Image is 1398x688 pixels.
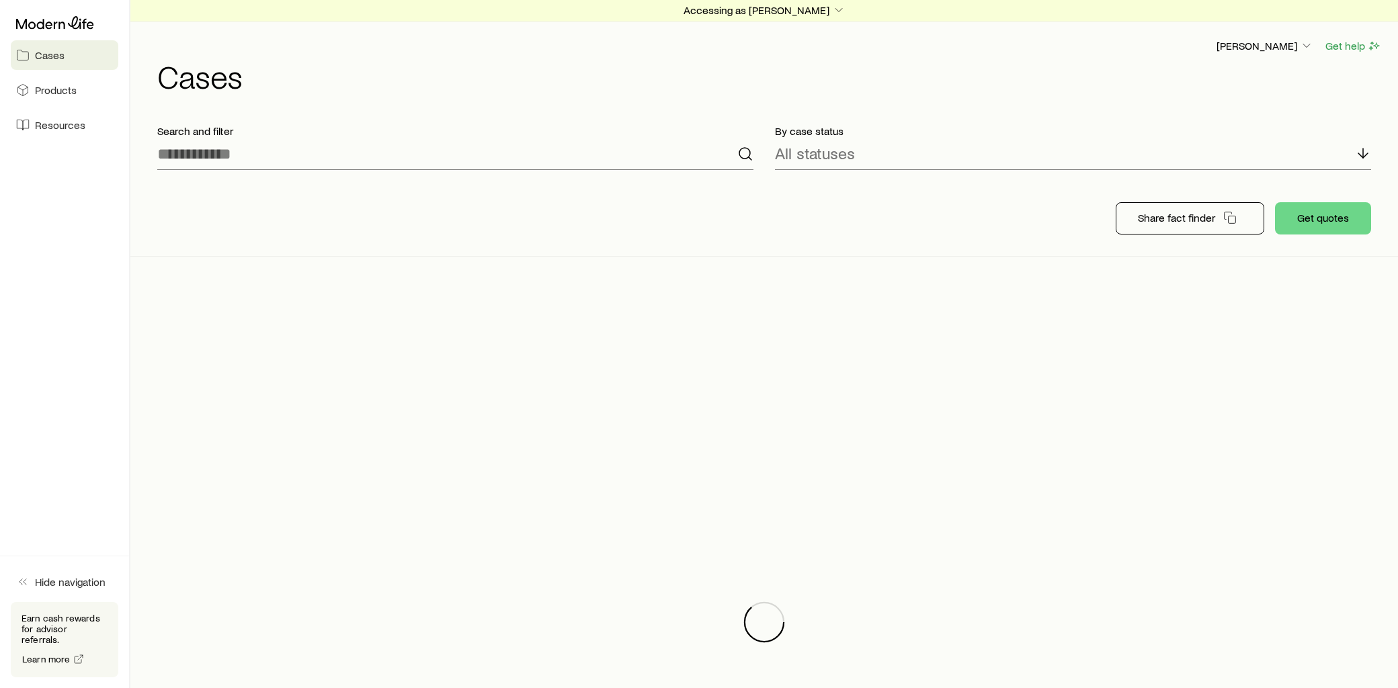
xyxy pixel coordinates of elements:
[35,48,65,62] span: Cases
[157,124,753,138] p: Search and filter
[684,3,846,17] p: Accessing as [PERSON_NAME]
[1138,211,1215,224] p: Share fact finder
[35,118,85,132] span: Resources
[1116,202,1264,234] button: Share fact finder
[1325,38,1382,54] button: Get help
[775,124,1371,138] p: By case status
[1217,39,1313,52] p: [PERSON_NAME]
[11,40,118,70] a: Cases
[22,613,108,645] p: Earn cash rewards for advisor referrals.
[35,83,77,97] span: Products
[1275,202,1371,234] button: Get quotes
[775,144,855,163] p: All statuses
[22,654,71,664] span: Learn more
[11,75,118,105] a: Products
[11,602,118,677] div: Earn cash rewards for advisor referrals.Learn more
[35,575,106,589] span: Hide navigation
[11,567,118,597] button: Hide navigation
[11,110,118,140] a: Resources
[157,60,1382,92] h1: Cases
[1216,38,1314,54] button: [PERSON_NAME]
